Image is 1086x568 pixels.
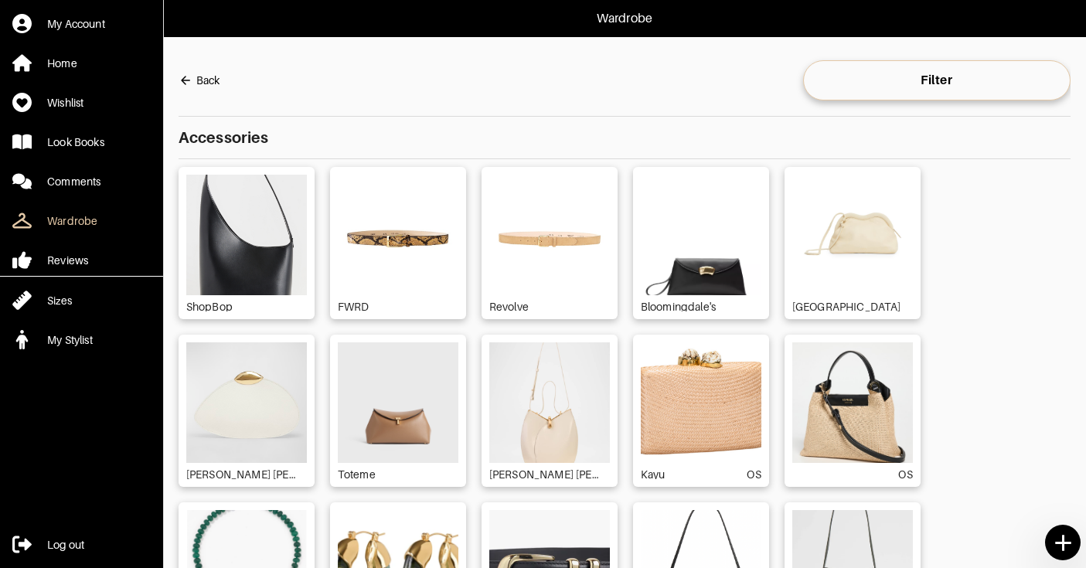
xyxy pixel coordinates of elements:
[47,332,93,348] div: My Stylist
[47,174,100,189] div: Comments
[338,467,383,479] div: Toteme
[338,299,377,311] div: FWRD
[489,342,610,463] img: gridImage
[338,342,458,463] img: gridImage
[747,467,761,479] div: OS
[196,73,220,88] div: Back
[47,293,72,308] div: Sizes
[47,537,84,553] div: Log out
[338,175,458,295] img: gridImage
[186,342,307,463] img: gridImage
[47,134,104,150] div: Look Books
[47,213,97,229] div: Wardrobe
[186,467,307,479] div: [PERSON_NAME] [PERSON_NAME]
[489,299,536,311] div: Revolve
[641,299,723,311] div: Bloomingdale's
[47,56,77,71] div: Home
[179,116,1071,159] p: Accessories
[641,175,761,295] img: gridImage
[489,175,610,295] img: gridImage
[186,299,240,311] div: ShopBop
[792,342,913,463] img: gridImage
[898,467,912,479] div: OS
[489,467,610,479] div: [PERSON_NAME] [PERSON_NAME]
[641,467,673,479] div: Kayu
[803,60,1071,100] button: Filter
[641,342,761,463] img: gridImage
[47,253,88,268] div: Reviews
[179,65,220,96] button: Back
[186,175,307,295] img: gridImage
[597,9,652,28] p: Wardrobe
[792,299,909,311] div: [GEOGRAPHIC_DATA]
[815,73,1058,88] span: Filter
[47,16,105,32] div: My Account
[47,95,83,111] div: Wishlist
[792,175,913,295] img: gridImage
